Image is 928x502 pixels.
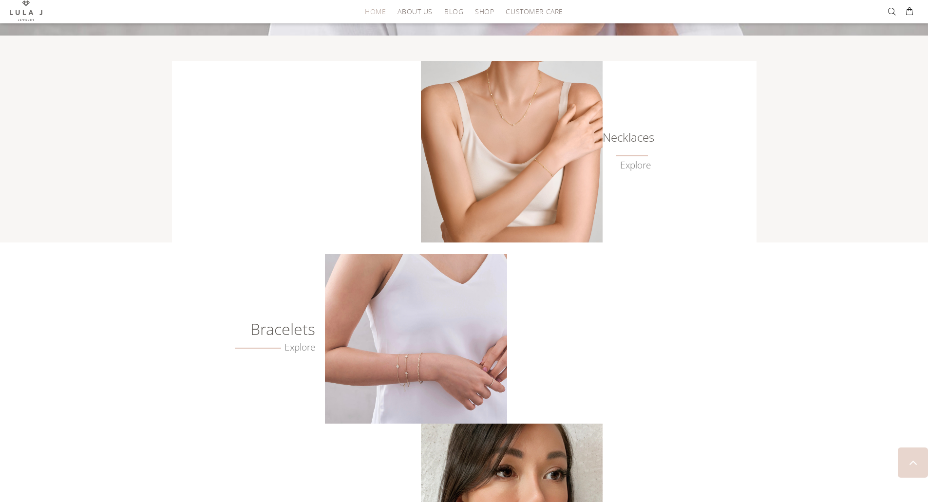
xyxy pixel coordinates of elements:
span: BLOG [444,8,463,15]
a: BLOG [438,4,469,19]
span: HOME [365,8,386,15]
a: BACK TO TOP [898,447,928,478]
span: ABOUT US [398,8,432,15]
a: CUSTOMER CARE [500,4,563,19]
a: Explore [620,160,651,171]
img: Crafted Gold Bracelets from Lula J Jewelry [325,254,507,424]
h6: Bracelets [205,324,315,334]
span: CUSTOMER CARE [506,8,563,15]
span: SHOP [475,8,494,15]
img: Lula J Gold Necklaces Collection [421,61,603,242]
a: ABOUT US [392,4,438,19]
h6: Necklaces [602,132,651,142]
a: HOME [359,4,392,19]
a: Explore [235,342,316,353]
a: SHOP [469,4,500,19]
